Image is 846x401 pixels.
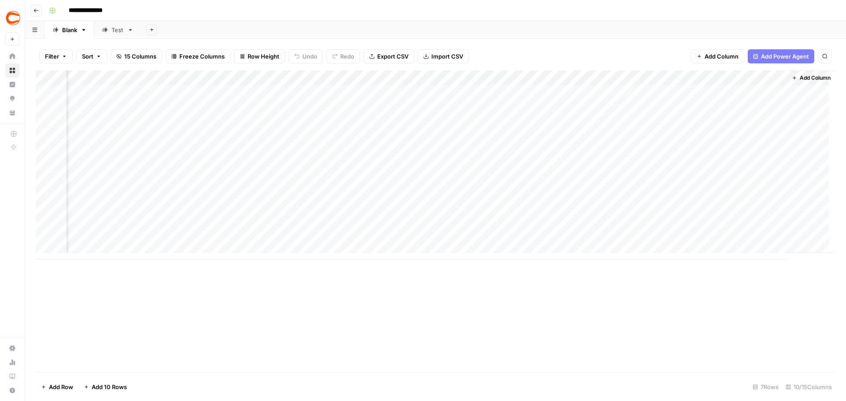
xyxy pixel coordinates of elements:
button: 15 Columns [111,49,162,63]
button: Row Height [234,49,285,63]
span: Freeze Columns [179,52,225,61]
span: Add Column [800,74,831,82]
span: Add Row [49,383,73,391]
button: Redo [327,49,360,63]
div: 7 Rows [749,380,782,394]
button: Workspace: Covers [5,7,19,29]
button: Filter [39,49,73,63]
img: Covers Logo [5,10,21,26]
button: Undo [289,49,323,63]
span: Add Power Agent [761,52,809,61]
a: Learning Hub [5,369,19,383]
span: Add 10 Rows [92,383,127,391]
button: Add Power Agent [748,49,814,63]
a: Usage [5,355,19,369]
a: Settings [5,341,19,355]
button: Add 10 Rows [78,380,132,394]
button: Add Column [691,49,744,63]
span: Add Column [705,52,738,61]
span: Redo [340,52,354,61]
button: Help + Support [5,383,19,397]
button: Export CSV [364,49,414,63]
span: Row Height [248,52,279,61]
a: Test [94,21,141,39]
button: Freeze Columns [166,49,230,63]
span: Export CSV [377,52,408,61]
span: Sort [82,52,93,61]
span: Filter [45,52,59,61]
a: Opportunities [5,92,19,106]
button: Add Row [36,380,78,394]
span: Undo [302,52,317,61]
button: Add Column [788,72,834,84]
a: Blank [45,21,94,39]
a: Your Data [5,106,19,120]
button: Import CSV [418,49,469,63]
div: Blank [62,26,77,34]
span: 15 Columns [124,52,156,61]
a: Browse [5,63,19,77]
button: Sort [76,49,107,63]
span: Import CSV [431,52,463,61]
a: Home [5,49,19,63]
div: Test [111,26,124,34]
a: Insights [5,77,19,92]
div: 10/15 Columns [782,380,835,394]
